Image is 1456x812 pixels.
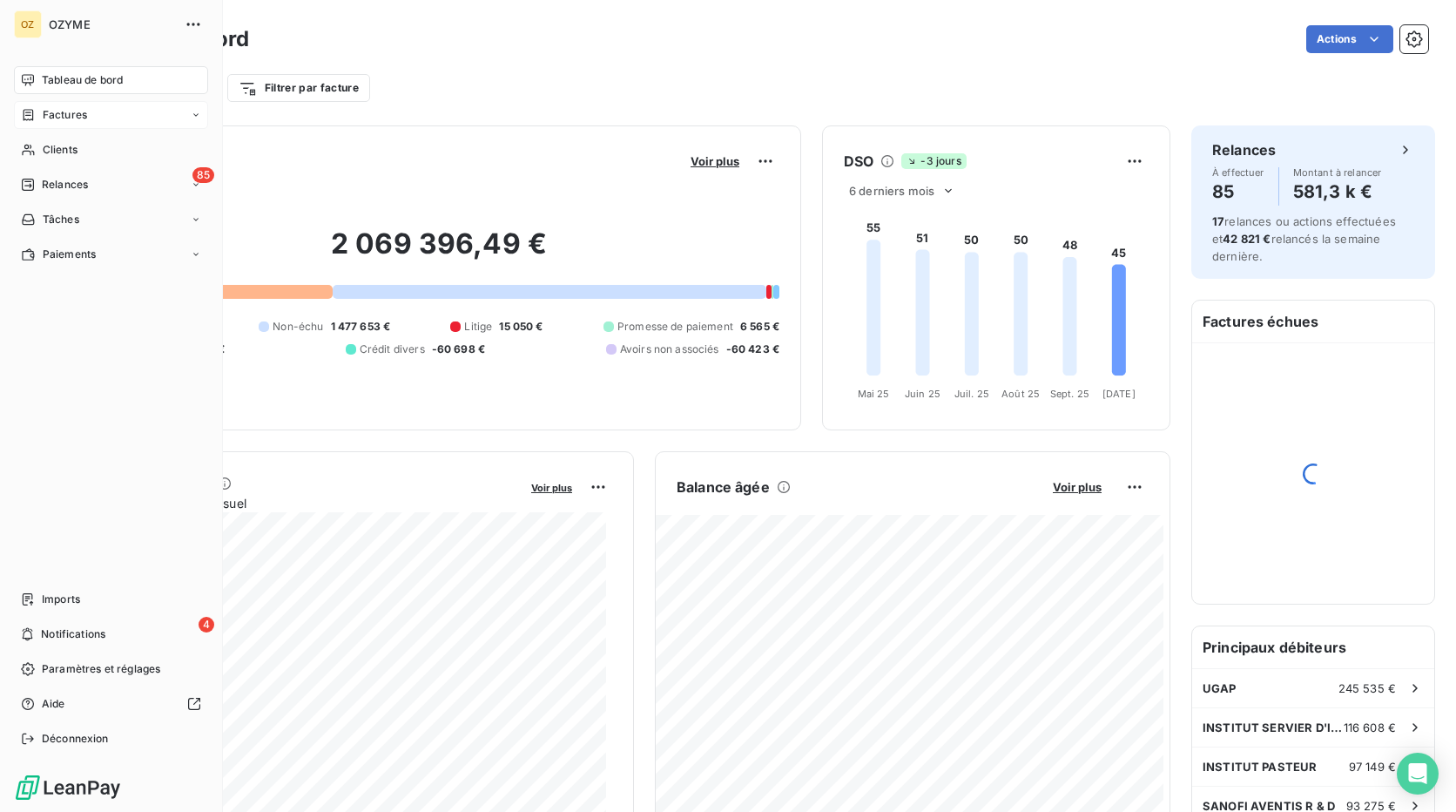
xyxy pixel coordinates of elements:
[1344,721,1396,734] span: 116 608 €
[1223,232,1271,246] span: 42 821 €
[227,74,370,102] button: Filtrer par facture
[1212,167,1264,178] span: À effectuer
[331,319,391,335] span: 1 477 653 €
[1048,479,1107,495] button: Voir plus
[43,247,96,262] span: Paiements
[1203,721,1344,734] span: INSTITUT SERVIER D'INNOVATION THERAPEUTIQUE
[360,342,425,357] span: Crédit divers
[1212,139,1276,160] h6: Relances
[726,342,779,357] span: -60 423 €
[844,151,873,172] h6: DSO
[42,592,80,607] span: Imports
[954,388,989,400] tspan: Juil. 25
[691,154,739,168] span: Voir plus
[199,617,214,633] span: 4
[1212,178,1264,206] h4: 85
[41,626,105,642] span: Notifications
[42,661,160,677] span: Paramètres et réglages
[43,107,87,123] span: Factures
[526,479,577,495] button: Voir plus
[42,696,65,712] span: Aide
[1050,388,1089,400] tspan: Sept. 25
[98,494,519,512] span: Chiffre d'affaires mensuel
[42,731,109,747] span: Déconnexion
[858,388,890,400] tspan: Mai 25
[464,319,492,335] span: Litige
[617,319,733,335] span: Promesse de paiement
[432,342,485,357] span: -60 698 €
[1192,301,1434,342] h6: Factures échues
[1293,178,1382,206] h4: 581,3 k €
[499,319,543,335] span: 15 050 €
[14,10,42,38] div: OZ
[1102,388,1136,400] tspan: [DATE]
[1349,760,1396,774] span: 97 149 €
[1001,388,1040,400] tspan: Août 25
[740,319,779,335] span: 6 565 €
[905,388,940,400] tspan: Juin 25
[43,212,79,227] span: Tâches
[531,482,572,494] span: Voir plus
[901,153,966,169] span: -3 jours
[685,153,745,169] button: Voir plus
[1212,214,1224,228] span: 17
[1293,167,1382,178] span: Montant à relancer
[1053,480,1102,494] span: Voir plus
[49,17,174,31] span: OZYME
[192,167,214,183] span: 85
[1212,214,1396,263] span: relances ou actions effectuées et relancés la semaine dernière.
[1306,25,1393,53] button: Actions
[14,774,122,802] img: Logo LeanPay
[42,177,88,193] span: Relances
[849,184,934,198] span: 6 derniers mois
[1338,681,1396,695] span: 245 535 €
[1203,760,1317,774] span: INSTITUT PASTEUR
[1203,681,1237,695] span: UGAP
[14,690,208,718] a: Aide
[42,72,123,88] span: Tableau de bord
[43,142,78,158] span: Clients
[620,342,719,357] span: Avoirs non associés
[1397,753,1439,795] div: Open Intercom Messenger
[677,477,770,497] h6: Balance âgée
[98,227,779,279] h2: 2 069 396,49 €
[1192,626,1434,668] h6: Principaux débiteurs
[273,319,323,335] span: Non-échu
